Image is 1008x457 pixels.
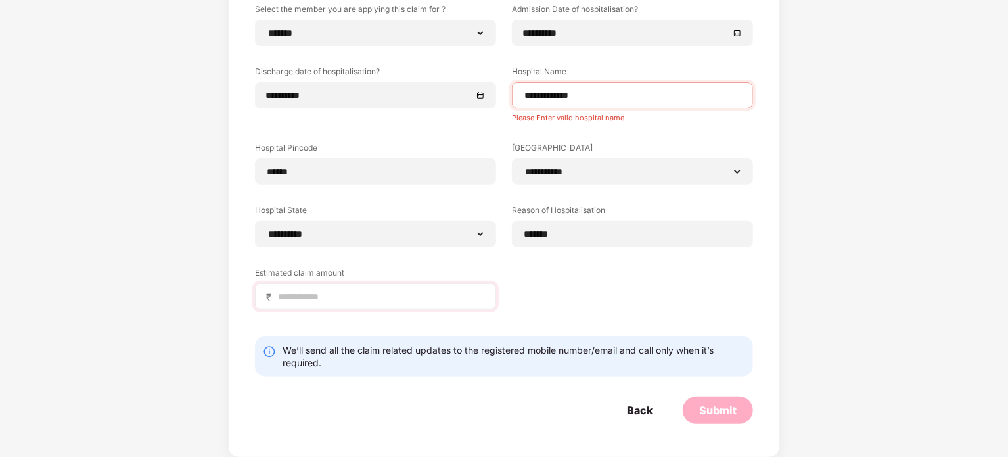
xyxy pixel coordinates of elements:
[512,204,753,221] label: Reason of Hospitalisation
[512,3,753,20] label: Admission Date of hospitalisation?
[255,66,496,82] label: Discharge date of hospitalisation?
[255,204,496,221] label: Hospital State
[266,291,277,303] span: ₹
[627,403,653,418] div: Back
[255,142,496,158] label: Hospital Pincode
[283,344,745,369] div: We’ll send all the claim related updates to the registered mobile number/email and call only when...
[699,403,737,418] div: Submit
[512,108,753,122] div: Please Enter valid hospital name
[255,3,496,20] label: Select the member you are applying this claim for ?
[263,345,276,358] img: svg+xml;base64,PHN2ZyBpZD0iSW5mby0yMHgyMCIgeG1sbnM9Imh0dHA6Ly93d3cudzMub3JnLzIwMDAvc3ZnIiB3aWR0aD...
[512,142,753,158] label: [GEOGRAPHIC_DATA]
[255,267,496,283] label: Estimated claim amount
[512,66,753,82] label: Hospital Name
